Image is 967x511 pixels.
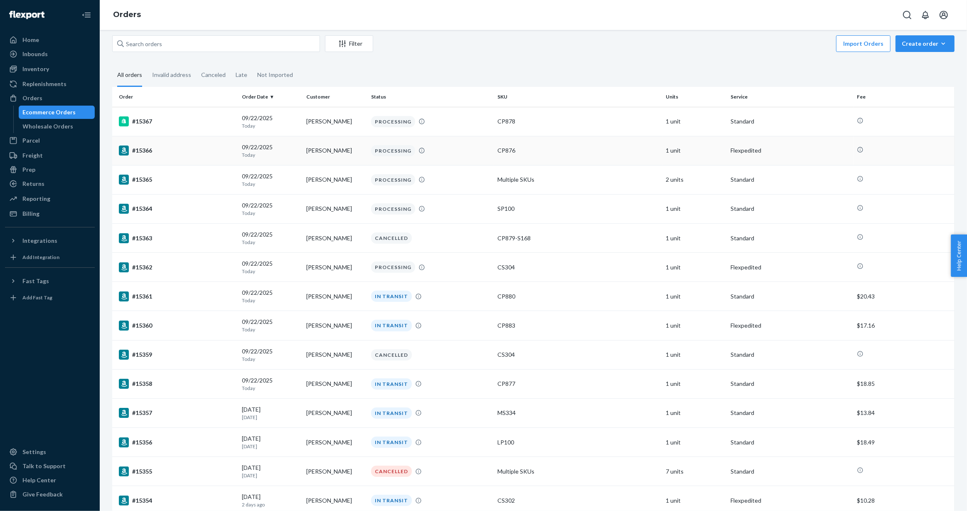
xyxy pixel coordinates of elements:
[5,77,95,91] a: Replenishments
[112,35,320,52] input: Search orders
[113,10,141,19] a: Orders
[303,282,367,311] td: [PERSON_NAME]
[662,107,727,136] td: 1 unit
[368,87,494,107] th: Status
[497,205,659,213] div: SP100
[371,116,415,127] div: PROCESSING
[371,378,412,390] div: IN TRANSIT
[242,201,300,217] div: 09/22/2025
[896,35,955,52] button: Create order
[5,134,95,147] a: Parcel
[935,7,952,23] button: Open account menu
[242,326,300,333] p: Today
[497,321,659,330] div: CP883
[497,380,659,388] div: CP877
[22,65,49,73] div: Inventory
[242,114,300,129] div: 09/22/2025
[119,175,235,185] div: #15365
[22,165,35,174] div: Prep
[731,292,850,301] p: Standard
[731,263,850,272] p: Flexpedited
[5,445,95,459] a: Settings
[22,294,52,301] div: Add Fast Tag
[854,398,955,427] td: $13.84
[854,87,955,107] th: Fee
[662,194,727,223] td: 1 unit
[371,145,415,156] div: PROCESSING
[371,407,412,419] div: IN TRANSIT
[22,94,42,102] div: Orders
[917,7,934,23] button: Open notifications
[119,467,235,476] div: #15355
[662,87,727,107] th: Units
[201,64,226,86] div: Canceled
[497,409,659,417] div: MS334
[242,434,300,450] div: [DATE]
[106,3,148,27] ol: breadcrumbs
[303,194,367,223] td: [PERSON_NAME]
[5,459,95,473] a: Talk to Support
[5,177,95,190] a: Returns
[22,254,59,261] div: Add Integration
[662,165,727,194] td: 2 units
[242,493,300,508] div: [DATE]
[119,204,235,214] div: #15364
[899,7,915,23] button: Open Search Box
[22,136,40,145] div: Parcel
[5,91,95,105] a: Orders
[5,274,95,288] button: Fast Tags
[371,349,412,360] div: CANCELLED
[371,291,412,302] div: IN TRANSIT
[242,289,300,304] div: 09/22/2025
[22,195,50,203] div: Reporting
[242,143,300,158] div: 09/22/2025
[239,87,303,107] th: Order Date
[22,151,43,160] div: Freight
[303,165,367,194] td: [PERSON_NAME]
[5,291,95,304] a: Add Fast Tag
[731,175,850,184] p: Standard
[22,277,49,285] div: Fast Tags
[854,369,955,398] td: $18.85
[119,262,235,272] div: #15362
[303,224,367,253] td: [PERSON_NAME]
[731,146,850,155] p: Flexpedited
[242,355,300,363] p: Today
[662,340,727,369] td: 1 unit
[303,457,367,486] td: [PERSON_NAME]
[119,408,235,418] div: #15357
[22,476,56,484] div: Help Center
[242,414,300,421] p: [DATE]
[662,311,727,340] td: 1 unit
[112,87,239,107] th: Order
[22,490,63,499] div: Give Feedback
[731,438,850,447] p: Standard
[731,205,850,213] p: Standard
[494,457,662,486] td: Multiple SKUs
[303,369,367,398] td: [PERSON_NAME]
[303,428,367,457] td: [PERSON_NAME]
[242,172,300,188] div: 09/22/2025
[5,234,95,247] button: Integrations
[22,237,57,245] div: Integrations
[662,398,727,427] td: 1 unit
[242,501,300,508] p: 2 days ago
[78,7,95,23] button: Close Navigation
[119,321,235,331] div: #15360
[662,457,727,486] td: 7 units
[731,351,850,359] p: Standard
[494,165,662,194] td: Multiple SKUs
[242,318,300,333] div: 09/22/2025
[854,282,955,311] td: $20.43
[497,351,659,359] div: CS304
[119,350,235,360] div: #15359
[662,136,727,165] td: 1 unit
[854,311,955,340] td: $17.16
[242,151,300,158] p: Today
[371,232,412,244] div: CANCELLED
[662,282,727,311] td: 1 unit
[242,376,300,392] div: 09/22/2025
[19,120,95,133] a: Wholesale Orders
[731,467,850,476] p: Standard
[242,122,300,129] p: Today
